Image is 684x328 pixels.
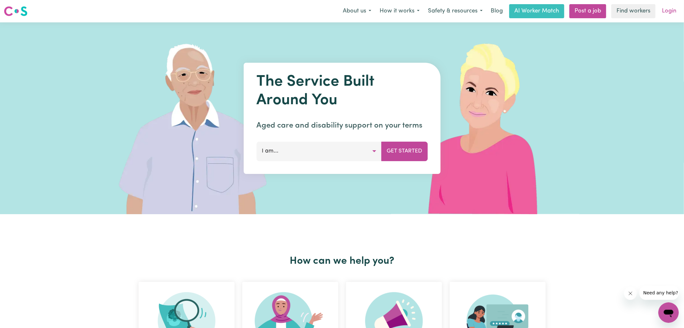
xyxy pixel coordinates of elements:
button: Get Started [381,142,428,161]
iframe: Message from company [640,286,679,300]
button: About us [339,4,375,18]
a: Find workers [611,4,656,18]
iframe: Button to launch messaging window [658,302,679,323]
p: Aged care and disability support on your terms [256,120,428,131]
h1: The Service Built Around You [256,73,428,110]
iframe: Close message [624,287,637,300]
button: Safety & resources [424,4,487,18]
a: Blog [487,4,507,18]
a: AI Worker Match [509,4,564,18]
a: Login [658,4,680,18]
a: Post a job [569,4,606,18]
img: Careseekers logo [4,5,28,17]
button: How it works [375,4,424,18]
a: Careseekers logo [4,4,28,19]
h2: How can we help you? [135,255,550,267]
button: I am... [256,142,382,161]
